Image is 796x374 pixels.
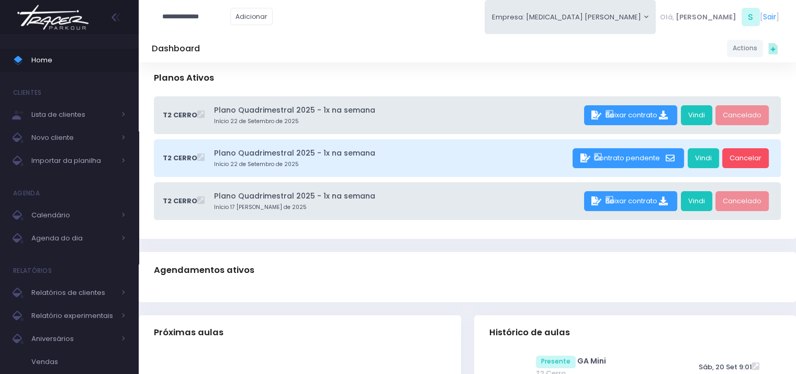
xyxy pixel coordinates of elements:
a: Actions [727,40,763,57]
span: Presente [536,356,576,368]
a: Plano Quadrimestral 2025 - 1x na semana [214,105,580,116]
h4: Relatórios [13,260,52,281]
a: Plano Quadrimestral 2025 - 1x na semana [214,191,580,202]
span: Contrato pendente [594,153,660,163]
a: Sair [763,12,776,23]
span: Vendas [31,355,126,369]
div: [ ] [656,5,783,29]
span: Relatórios de clientes [31,286,115,300]
span: Relatório experimentais [31,309,115,323]
a: Vindi [681,191,712,211]
span: Importar da planilha [31,154,115,168]
a: Vindi [688,148,719,168]
span: T2 Cerro [163,153,197,163]
span: Sáb, 20 Set 9:01 [699,362,752,372]
h3: Planos Ativos [154,63,214,93]
span: Agenda do dia [31,232,115,245]
span: Próximas aulas [154,327,223,338]
span: S [742,8,760,26]
span: Histórico de aulas [489,327,570,338]
span: Home [31,53,126,67]
span: T2 Cerro [163,196,197,206]
a: GA Mini [577,356,606,366]
div: Baixar contrato [584,191,677,211]
span: Novo cliente [31,131,115,145]
a: Cancelar [722,148,769,168]
a: Plano Quadrimestral 2025 - 1x na semana [214,148,569,159]
span: [PERSON_NAME] [676,12,736,23]
span: Calendário [31,208,115,222]
h4: Clientes [13,82,41,103]
span: Lista de clientes [31,108,115,122]
h4: Agenda [13,183,40,204]
h5: Dashboard [152,43,200,54]
a: Vindi [681,105,712,125]
a: Adicionar [230,8,273,25]
div: Baixar contrato [584,105,677,125]
h3: Agendamentos ativos [154,256,254,285]
small: Início 22 de Setembro de 2025 [214,117,580,126]
small: Início 17 [PERSON_NAME] de 2025 [214,203,580,212]
span: T2 Cerro [163,110,197,120]
span: Olá, [660,12,674,23]
small: Início 22 de Setembro de 2025 [214,160,569,169]
span: Aniversários [31,332,115,346]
